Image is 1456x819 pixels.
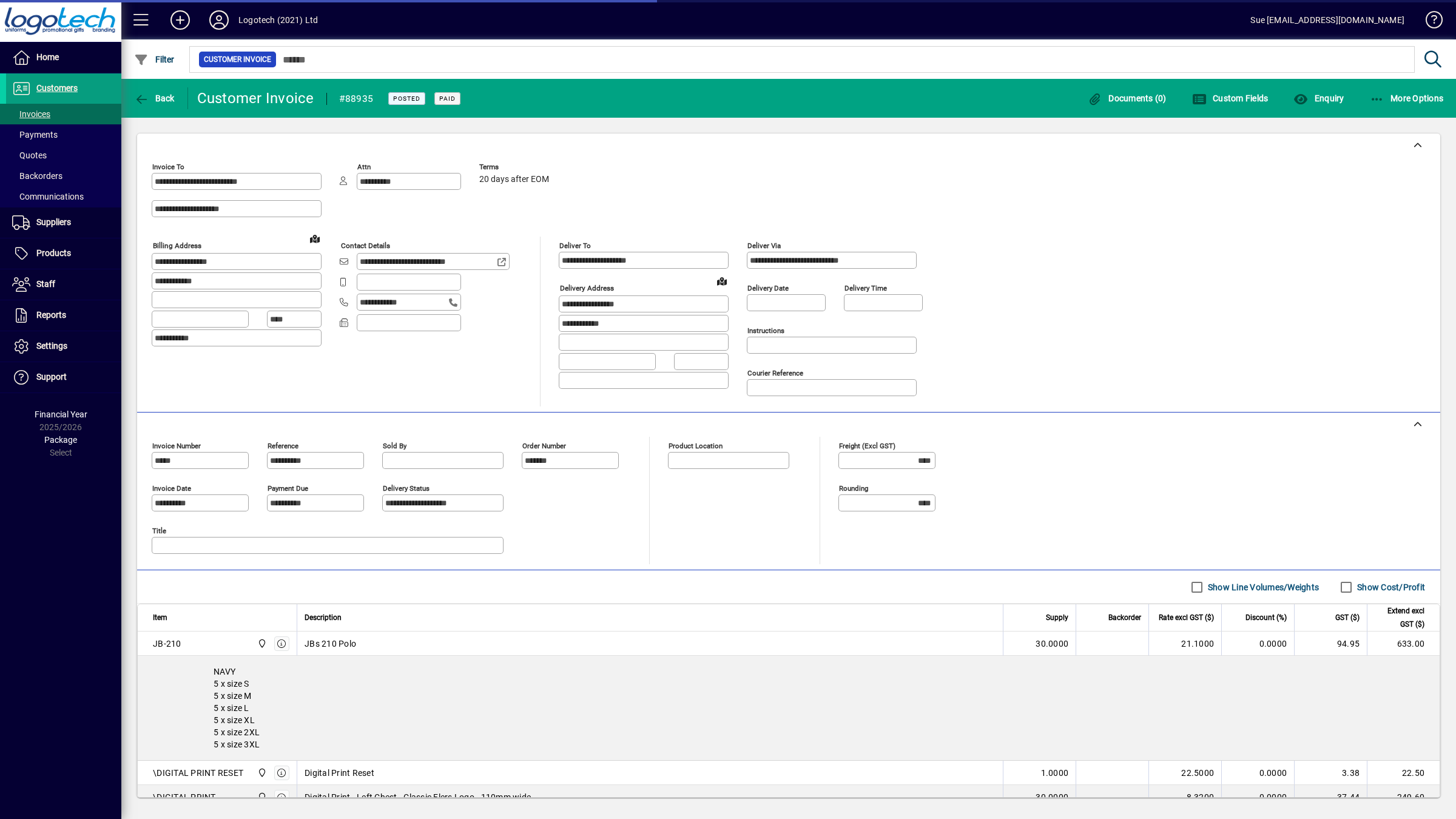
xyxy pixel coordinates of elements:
[254,637,268,650] span: Central
[1355,581,1425,593] label: Show Cost/Profit
[6,166,121,186] a: Backorders
[1046,611,1068,624] span: Supply
[12,130,58,140] span: Payments
[131,87,178,109] button: Back
[131,49,178,70] button: Filter
[1335,611,1360,624] span: GST ($)
[522,442,566,450] mat-label: Order number
[153,611,167,624] span: Item
[200,9,238,31] button: Profile
[1221,632,1294,656] td: 0.0000
[1250,10,1404,30] div: Sue [EMAIL_ADDRESS][DOMAIN_NAME]
[1293,93,1344,103] span: Enquiry
[712,271,732,291] a: View on map
[1156,638,1214,650] div: 21.1000
[839,442,895,450] mat-label: Freight (excl GST)
[44,435,77,445] span: Package
[204,53,271,66] span: Customer Invoice
[1156,767,1214,779] div: 22.5000
[1036,791,1068,803] span: 30.0000
[1294,761,1367,785] td: 3.38
[1367,632,1440,656] td: 633.00
[1245,611,1287,624] span: Discount (%)
[6,186,121,207] a: Communications
[305,767,374,779] span: Digital Print Reset
[152,527,166,535] mat-label: Title
[305,611,342,624] span: Description
[134,55,175,64] span: Filter
[479,175,549,184] span: 20 days after EOM
[339,89,374,109] div: #88935
[393,95,420,103] span: Posted
[161,9,200,31] button: Add
[747,326,784,335] mat-label: Instructions
[6,207,121,238] a: Suppliers
[383,484,430,493] mat-label: Delivery status
[6,104,121,124] a: Invoices
[254,766,268,780] span: Central
[1221,761,1294,785] td: 0.0000
[1088,93,1167,103] span: Documents (0)
[1375,604,1424,631] span: Extend excl GST ($)
[6,269,121,300] a: Staff
[36,217,71,227] span: Suppliers
[6,42,121,73] a: Home
[1294,632,1367,656] td: 94.95
[12,192,84,201] span: Communications
[844,284,887,292] mat-label: Delivery time
[1041,767,1069,779] span: 1.0000
[36,52,59,62] span: Home
[1417,2,1441,42] a: Knowledge Base
[6,362,121,393] a: Support
[747,284,789,292] mat-label: Delivery date
[1367,785,1440,809] td: 249.60
[12,171,62,181] span: Backorders
[36,248,71,258] span: Products
[439,95,456,103] span: Paid
[1036,638,1068,650] span: 30.0000
[1156,791,1214,803] div: 8.3200
[6,145,121,166] a: Quotes
[36,372,67,382] span: Support
[134,93,175,103] span: Back
[1367,87,1447,109] button: More Options
[6,124,121,145] a: Payments
[36,83,78,93] span: Customers
[153,767,243,779] div: \DIGITAL PRINT RESET
[152,442,201,450] mat-label: Invoice number
[254,790,268,804] span: Central
[36,310,66,320] span: Reports
[1367,761,1440,785] td: 22.50
[153,638,181,650] div: JB-210
[559,241,591,250] mat-label: Deliver To
[1205,581,1319,593] label: Show Line Volumes/Weights
[6,238,121,269] a: Products
[238,10,318,30] div: Logotech (2021) Ltd
[152,484,191,493] mat-label: Invoice date
[268,442,298,450] mat-label: Reference
[1290,87,1347,109] button: Enquiry
[268,484,308,493] mat-label: Payment due
[12,109,50,119] span: Invoices
[305,229,325,248] a: View on map
[12,150,47,160] span: Quotes
[6,331,121,362] a: Settings
[6,300,121,331] a: Reports
[152,163,184,171] mat-label: Invoice To
[153,791,216,803] div: \DIGITAL PRINT
[1159,611,1214,624] span: Rate excl GST ($)
[305,791,531,803] span: Digital Print - Left Chest - Classic Flers Logo - 110mm wide
[747,241,781,250] mat-label: Deliver via
[1108,611,1141,624] span: Backorder
[1085,87,1170,109] button: Documents (0)
[35,409,87,419] span: Financial Year
[1294,785,1367,809] td: 37.44
[479,163,552,171] span: Terms
[305,638,356,650] span: JBs 210 Polo
[383,442,406,450] mat-label: Sold by
[36,341,67,351] span: Settings
[197,89,314,108] div: Customer Invoice
[747,369,803,377] mat-label: Courier Reference
[1189,87,1272,109] button: Custom Fields
[357,163,371,171] mat-label: Attn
